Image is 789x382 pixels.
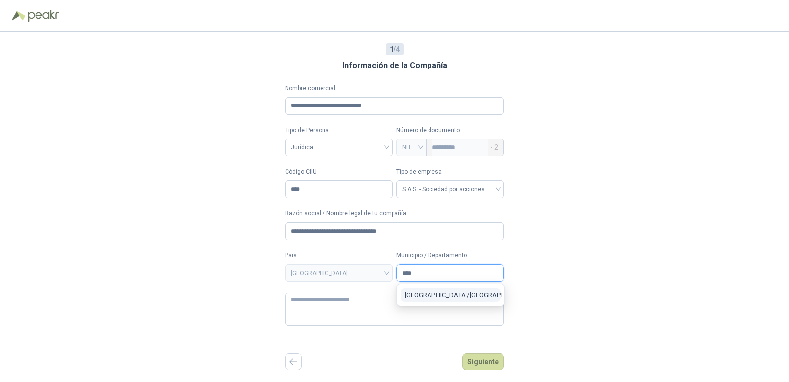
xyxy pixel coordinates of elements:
[396,126,504,135] p: Número de documento
[490,139,498,156] span: - 2
[285,126,393,135] label: Tipo de Persona
[291,266,387,280] span: COLOMBIA
[405,291,532,299] span: [GEOGRAPHIC_DATA] / [GEOGRAPHIC_DATA]
[285,209,504,218] label: Razón social / Nombre legal de tu compañía
[401,288,501,302] button: [GEOGRAPHIC_DATA]/[GEOGRAPHIC_DATA]
[396,167,504,176] label: Tipo de empresa
[402,140,421,155] span: NIT
[291,140,387,155] span: Jurídica
[396,251,504,260] label: Municipio / Departamento
[285,167,393,176] label: Código CIIU
[12,11,26,21] img: Logo
[342,59,447,72] h3: Información de la Compañía
[462,353,504,370] button: Siguiente
[390,44,400,55] span: / 4
[402,182,498,197] span: S.A.S. - Sociedad por acciones simplificada
[285,84,504,93] label: Nombre comercial
[390,45,394,53] b: 1
[28,10,59,22] img: Peakr
[285,251,393,260] label: Pais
